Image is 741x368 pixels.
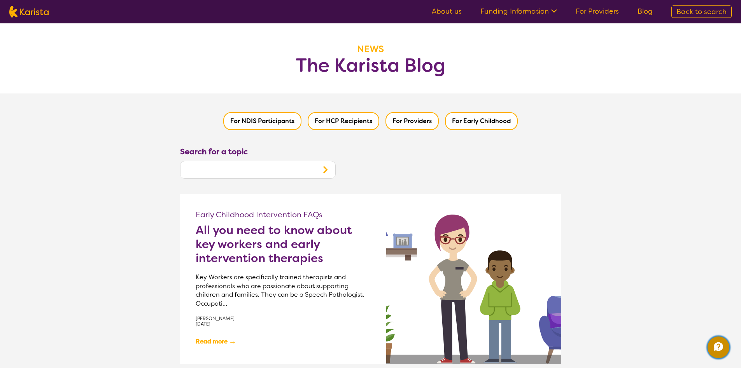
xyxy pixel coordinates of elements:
a: Read more→ [196,335,236,348]
button: Search [315,161,335,178]
a: For Providers [576,7,619,16]
a: Funding Information [480,7,557,16]
p: Early Childhood Intervention FAQs [196,210,371,219]
label: Search for a topic [180,146,248,157]
a: All you need to know about key workers and early intervention therapies [196,223,371,265]
button: Filter by HCP Recipients [308,112,379,130]
button: Channel Menu [708,336,729,358]
img: All you need to know about key workers and early intervention therapies [386,194,561,363]
img: Karista logo [9,6,49,18]
span: → [229,335,236,348]
p: Key Workers are specifically trained therapists and professionals who are passionate about suppor... [196,273,371,308]
a: Blog [638,7,653,16]
button: Filter by Providers [385,112,439,130]
button: Filter by NDIS Participants [223,112,301,130]
a: Back to search [671,5,732,18]
span: Back to search [676,7,727,16]
p: [PERSON_NAME] [DATE] [196,316,371,327]
a: About us [432,7,462,16]
button: Filter by Early Childhood [445,112,518,130]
